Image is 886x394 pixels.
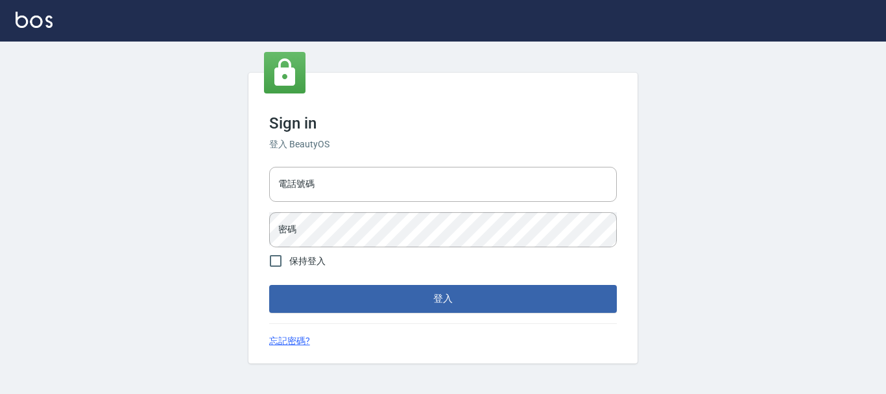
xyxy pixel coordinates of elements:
[269,334,310,348] a: 忘記密碼?
[269,285,617,312] button: 登入
[289,254,326,268] span: 保持登入
[16,12,53,28] img: Logo
[269,114,617,132] h3: Sign in
[269,138,617,151] h6: 登入 BeautyOS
